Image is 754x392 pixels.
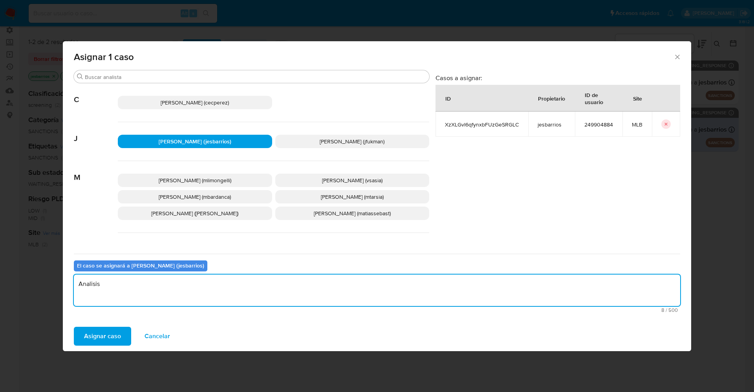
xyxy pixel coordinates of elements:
span: Máximo 500 caracteres [76,308,678,313]
span: 249904884 [584,121,613,128]
div: [PERSON_NAME] (mlimongelli) [118,174,272,187]
h3: Casos a asignar: [436,74,680,82]
span: MLB [632,121,642,128]
div: Site [624,89,652,108]
div: [PERSON_NAME] ([PERSON_NAME]) [118,207,272,220]
span: [PERSON_NAME] ([PERSON_NAME]) [151,209,238,217]
span: [PERSON_NAME] (vsasia) [322,176,382,184]
span: C [74,83,118,104]
span: [PERSON_NAME] (jesbarrios) [159,137,231,145]
div: [PERSON_NAME] (jfukman) [275,135,430,148]
button: Cerrar ventana [673,53,681,60]
div: [PERSON_NAME] (jesbarrios) [118,135,272,148]
div: [PERSON_NAME] (vsasia) [275,174,430,187]
span: Asignar 1 caso [74,52,673,62]
span: J [74,122,118,143]
span: XzXLGvl6qfynxbFUzGeSRGLC [445,121,519,128]
div: [PERSON_NAME] (mtarsia) [275,190,430,203]
span: [PERSON_NAME] (mbardanca) [159,193,231,201]
div: [PERSON_NAME] (matiassebast) [275,207,430,220]
span: [PERSON_NAME] (cecperez) [161,99,229,106]
span: [PERSON_NAME] (mlimongelli) [159,176,231,184]
span: N [74,233,118,254]
div: [PERSON_NAME] (mbardanca) [118,190,272,203]
div: [PERSON_NAME] (cecperez) [118,96,272,109]
span: Cancelar [145,328,170,345]
span: jesbarrios [538,121,565,128]
b: El caso se asignará a [PERSON_NAME] (jesbarrios) [77,262,204,269]
span: [PERSON_NAME] (matiassebast) [314,209,391,217]
span: [PERSON_NAME] (mtarsia) [321,193,384,201]
div: assign-modal [63,41,691,351]
button: Cancelar [134,327,180,346]
span: [PERSON_NAME] (jfukman) [320,137,384,145]
span: Asignar caso [84,328,121,345]
input: Buscar analista [85,73,426,81]
button: Buscar [77,73,83,80]
span: M [74,161,118,182]
button: icon-button [661,119,671,129]
div: ID de usuario [575,85,622,111]
div: Propietario [529,89,575,108]
textarea: Analisis [74,275,680,306]
button: Asignar caso [74,327,131,346]
div: ID [436,89,460,108]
